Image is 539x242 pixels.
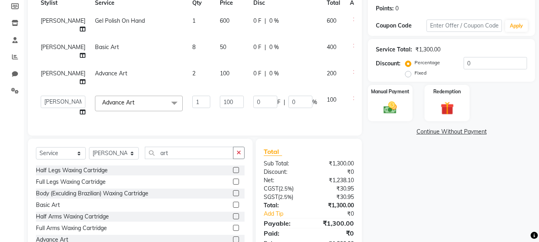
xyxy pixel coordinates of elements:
[327,70,336,77] span: 200
[258,210,317,218] a: Add Tip
[258,193,309,201] div: ( )
[269,69,279,78] span: 0 %
[395,4,399,13] div: 0
[192,43,195,51] span: 8
[415,69,426,77] label: Fixed
[309,168,360,176] div: ₹0
[327,43,336,51] span: 400
[134,99,138,106] a: x
[258,185,309,193] div: ( )
[309,228,360,238] div: ₹0
[265,69,266,78] span: |
[220,43,226,51] span: 50
[253,17,261,25] span: 0 F
[376,4,394,13] div: Points:
[369,128,533,136] a: Continue Without Payment
[36,212,109,221] div: Half Arms Waxing Cartridge
[264,148,282,156] span: Total
[415,59,440,66] label: Percentage
[258,159,309,168] div: Sub Total:
[309,185,360,193] div: ₹30.95
[269,43,279,51] span: 0 %
[415,45,440,54] div: ₹1,300.00
[309,159,360,168] div: ₹1,300.00
[264,185,278,192] span: CGST
[309,201,360,210] div: ₹1,300.00
[36,178,106,186] div: Full Legs Waxing Cartridge
[379,100,401,115] img: _cash.svg
[309,193,360,201] div: ₹30.95
[258,228,309,238] div: Paid:
[309,176,360,185] div: ₹1,238.10
[376,22,426,30] div: Coupon Code
[376,59,401,68] div: Discount:
[192,17,195,24] span: 1
[36,201,60,209] div: Basic Art
[265,17,266,25] span: |
[253,69,261,78] span: 0 F
[102,99,134,106] span: Advance Art
[265,43,266,51] span: |
[253,43,261,51] span: 0 F
[312,98,317,106] span: %
[376,45,412,54] div: Service Total:
[269,17,279,25] span: 0 %
[280,185,292,192] span: 2.5%
[318,210,360,218] div: ₹0
[145,147,233,159] input: Search or Scan
[264,193,278,201] span: SGST
[436,100,458,116] img: _gift.svg
[284,98,285,106] span: |
[95,70,127,77] span: Advance Art
[220,70,229,77] span: 100
[95,43,119,51] span: Basic Art
[41,43,85,51] span: [PERSON_NAME]
[36,166,108,175] div: Half Legs Waxing Cartridge
[258,176,309,185] div: Net:
[327,17,336,24] span: 600
[258,201,309,210] div: Total:
[505,20,528,32] button: Apply
[327,96,336,103] span: 100
[258,168,309,176] div: Discount:
[220,17,229,24] span: 600
[258,218,309,228] div: Payable:
[309,218,360,228] div: ₹1,300.00
[277,98,280,106] span: F
[36,189,148,198] div: Body (Exculding Brazilian) Waxing Cartridge
[41,70,85,77] span: [PERSON_NAME]
[426,20,502,32] input: Enter Offer / Coupon Code
[433,88,461,95] label: Redemption
[280,194,292,200] span: 2.5%
[95,17,145,24] span: Gel Polish On Hand
[36,224,107,232] div: Full Arms Waxing Cartridge
[371,88,409,95] label: Manual Payment
[192,70,195,77] span: 2
[41,17,85,24] span: [PERSON_NAME]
